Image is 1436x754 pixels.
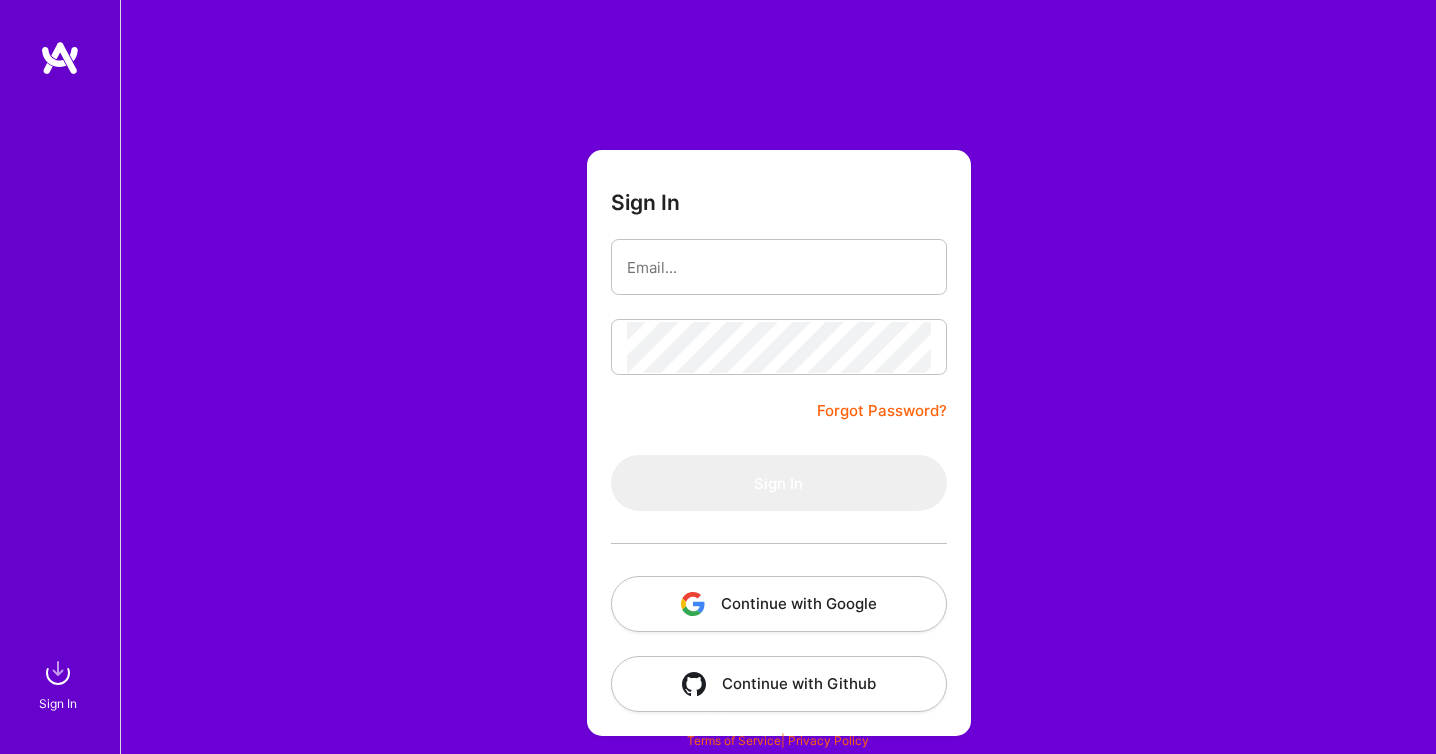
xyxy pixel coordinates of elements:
div: © 2025 ATeams Inc., All rights reserved. [120,694,1436,744]
button: Sign In [611,455,947,511]
a: sign inSign In [42,653,78,714]
img: icon [682,672,706,696]
span: | [687,733,869,748]
a: Terms of Service [687,733,781,748]
a: Privacy Policy [788,733,869,748]
img: logo [40,40,80,76]
img: sign in [38,653,78,693]
button: Continue with Github [611,656,947,712]
input: Email... [627,242,931,293]
button: Continue with Google [611,576,947,632]
a: Forgot Password? [817,399,947,423]
h3: Sign In [611,190,680,215]
div: Sign In [39,693,77,714]
img: icon [681,592,705,616]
